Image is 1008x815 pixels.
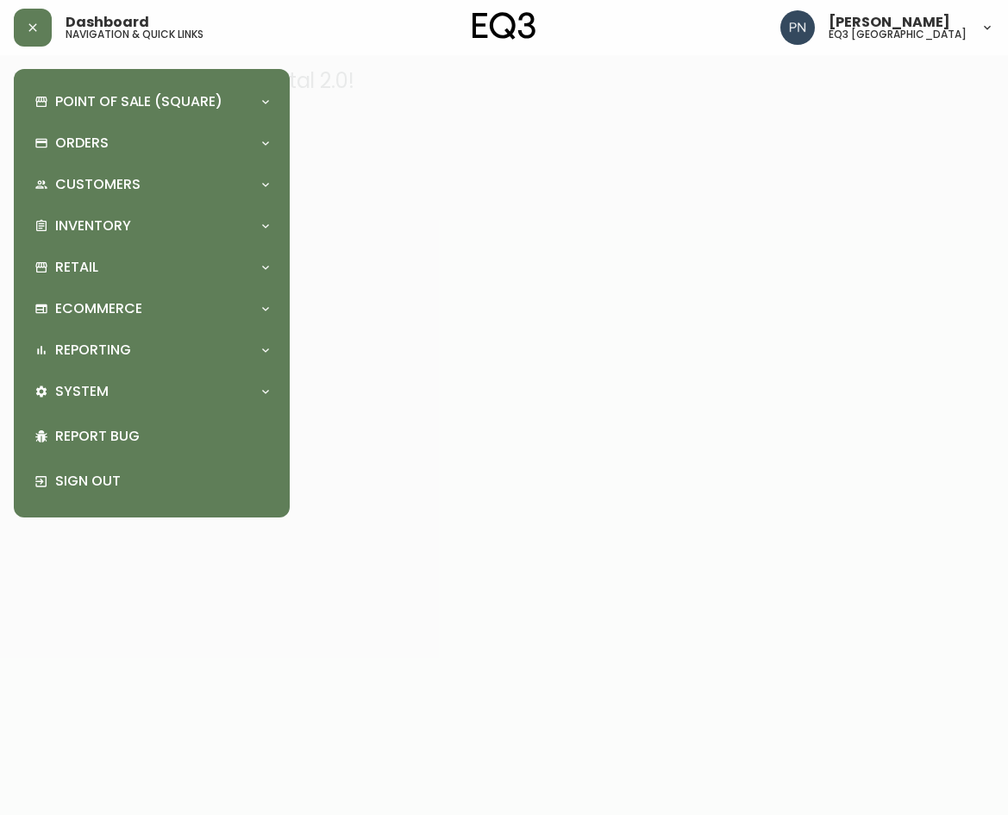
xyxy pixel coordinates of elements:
[66,29,203,40] h5: navigation & quick links
[28,459,276,504] div: Sign Out
[28,207,276,245] div: Inventory
[55,341,131,360] p: Reporting
[780,10,815,45] img: 496f1288aca128e282dab2021d4f4334
[28,166,276,204] div: Customers
[28,373,276,411] div: System
[55,258,98,277] p: Retail
[55,134,109,153] p: Orders
[66,16,149,29] span: Dashboard
[829,16,950,29] span: [PERSON_NAME]
[28,83,276,121] div: Point of Sale (Square)
[55,299,142,318] p: Ecommerce
[28,414,276,459] div: Report Bug
[55,175,141,194] p: Customers
[55,472,269,491] p: Sign Out
[55,216,131,235] p: Inventory
[28,124,276,162] div: Orders
[55,92,222,111] p: Point of Sale (Square)
[28,331,276,369] div: Reporting
[829,29,967,40] h5: eq3 [GEOGRAPHIC_DATA]
[28,248,276,286] div: Retail
[55,382,109,401] p: System
[55,427,269,446] p: Report Bug
[473,12,536,40] img: logo
[28,290,276,328] div: Ecommerce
